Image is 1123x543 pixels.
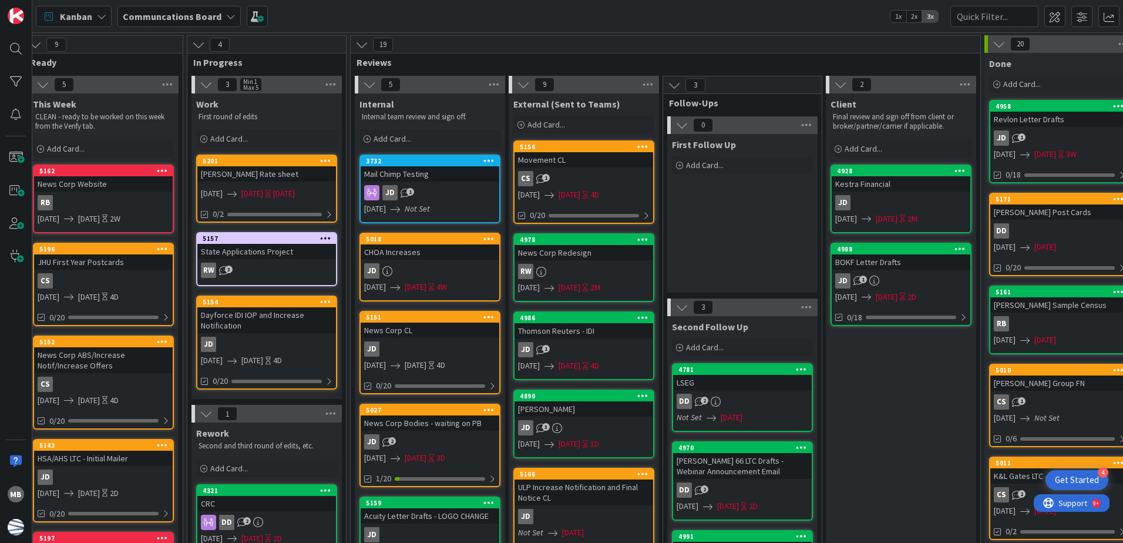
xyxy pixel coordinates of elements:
div: 5157 [203,234,336,243]
input: Quick Filter... [950,6,1038,27]
div: 5196 [34,244,173,254]
span: 2 [1018,490,1026,498]
span: [DATE] [876,291,897,303]
span: [DATE] [559,360,580,372]
a: 5196JHU First Year PostcardsCS[DATE][DATE]4D0/20 [33,243,174,326]
div: 5157 [197,233,336,244]
div: 3W [1066,148,1077,160]
div: Dayforce IDI IOP and Increase Notification [197,307,336,333]
div: Mail Chimp Testing [361,166,499,182]
a: 4781LSEGDDNot Set[DATE] [672,363,813,432]
a: 5143HSA/AHS LTC - Initial MailerJD[DATE][DATE]2D0/20 [33,439,174,522]
div: 5162 [34,166,173,176]
div: 4988 [832,244,970,254]
div: HSA/AHS LTC - Initial Mailer [34,451,173,466]
div: 4928 [832,166,970,176]
div: 3D [436,452,445,464]
div: 4781 [673,364,812,375]
div: JD [38,470,53,485]
div: RB [34,195,173,210]
div: 4986 [515,313,653,323]
div: JD [832,273,970,289]
div: JHU First Year Postcards [34,254,173,270]
div: JD [197,337,336,352]
a: 4988BOKF Letter DraftsJD[DATE][DATE]2D0/18 [831,243,971,326]
div: 4986Thomson Reuters - IDI [515,313,653,338]
span: [DATE] [78,487,100,500]
div: DD [677,482,692,498]
div: Acuity Letter Drafts - LOGO CHANGE [361,508,499,524]
div: JD [515,420,653,435]
div: 4781 [678,366,812,374]
span: [DATE] [364,203,386,215]
span: Add Card... [527,119,565,130]
span: Add Card... [845,143,882,154]
span: [DATE] [562,527,584,539]
span: 0/20 [49,508,65,520]
div: BOKF Letter Drafts [832,254,970,270]
span: [DATE] [994,334,1016,346]
div: 5108ULP Increase Notification and Final Notice CL [515,469,653,505]
div: [PERSON_NAME] Rate sheet [197,166,336,182]
div: CS [34,273,173,289]
span: [DATE] [994,412,1016,424]
div: DD [677,394,692,409]
div: 5027 [366,406,499,414]
div: JD [518,342,533,357]
a: 4978News Corp RedesignRW[DATE][DATE]2M [513,233,654,302]
span: 2 [701,485,708,493]
div: 2M [907,213,917,225]
div: News Corp Redesign [515,245,653,260]
div: 4321 [197,485,336,496]
div: JD [361,263,499,279]
span: [DATE] [201,187,223,200]
div: JD [994,130,1009,146]
div: [DATE] [273,187,295,200]
img: avatar [8,519,24,535]
span: [DATE] [994,241,1016,253]
div: 5159Acuity Letter Drafts - LOGO CHANGE [361,498,499,524]
div: 4970 [673,443,812,453]
div: CS [38,273,53,289]
div: DD [197,515,336,530]
span: [DATE] [876,213,897,225]
span: [DATE] [1034,334,1056,346]
div: JD [832,195,970,210]
span: 1 [1018,133,1026,141]
span: [DATE] [241,187,263,200]
span: 1 [542,174,550,182]
div: JD [361,185,499,200]
a: 5018CHOA IncreasesJD[DATE][DATE]4W [359,233,500,301]
div: JD [518,420,533,435]
div: 5152 [39,338,173,346]
div: DD [994,223,1009,239]
span: [DATE] [38,394,59,407]
div: CS [515,171,653,186]
span: [DATE] [364,359,386,371]
div: [PERSON_NAME] [515,401,653,417]
div: 3732 [361,156,499,166]
div: 5151 [366,313,499,321]
div: News Corp ABS/Increase Notif/Increase Offers [34,347,173,373]
div: 5154 [203,298,336,306]
div: 4978 [520,236,653,244]
div: 5027News Corp Bodies - waiting on PB [361,405,499,431]
a: 5156Movement CLCS[DATE][DATE]4D0/20 [513,140,654,224]
div: 5196 [39,245,173,253]
a: 5162News Corp WebsiteRB[DATE][DATE]2W [33,165,174,233]
div: 4970[PERSON_NAME] 66 LTC Drafts - Webinar Announcement Email [673,443,812,479]
div: RW [197,263,336,278]
div: 4D [590,360,599,372]
div: 5151 [361,312,499,323]
span: 1 [859,276,867,283]
div: CS [38,377,53,392]
span: 0/2 [213,208,224,220]
span: [DATE] [405,359,426,371]
div: 4 [1098,467,1108,478]
div: JD [835,195,850,210]
div: CS [34,377,173,392]
span: [DATE] [518,360,540,372]
a: 4890[PERSON_NAME]JD[DATE][DATE]1D [513,390,654,458]
div: 5201 [197,156,336,166]
span: Add Card... [47,143,85,154]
